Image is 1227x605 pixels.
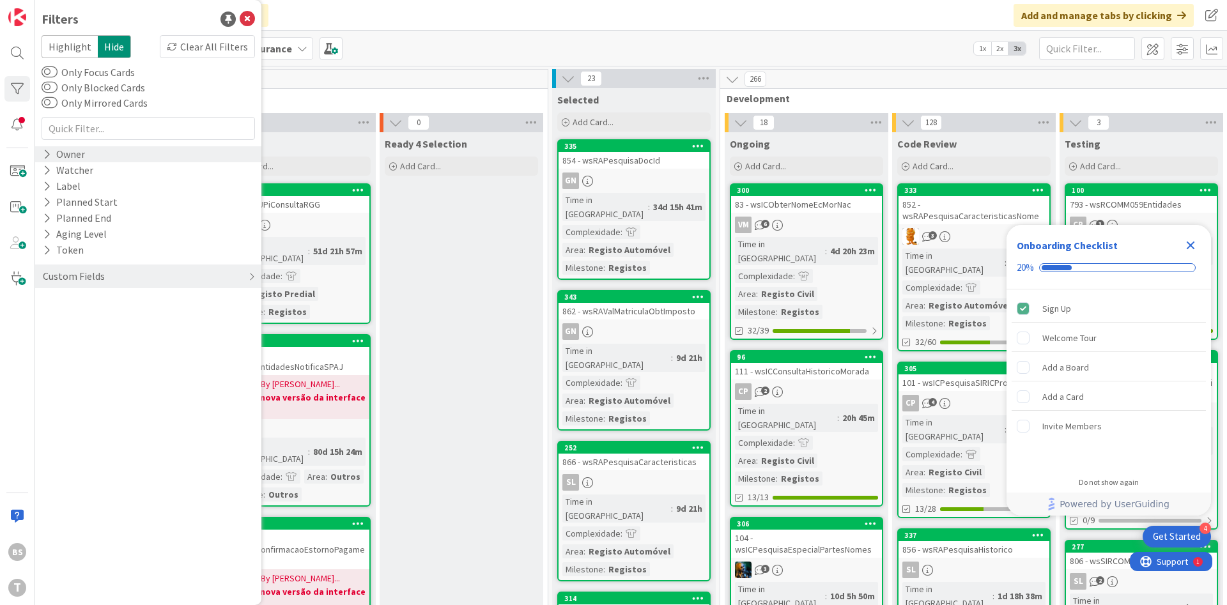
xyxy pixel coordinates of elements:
div: Registo Civil [758,454,817,468]
span: : [263,305,265,319]
div: Area [304,470,325,484]
span: : [308,244,310,258]
div: Sign Up [1042,301,1071,316]
div: Complexidade [902,447,961,461]
div: 369 [219,335,369,347]
div: Registo Automóvel [585,394,674,408]
div: Aging Level [42,226,108,242]
div: Milestone [562,562,603,576]
div: 252 [559,442,709,454]
div: Registos [605,562,650,576]
div: SL [1070,573,1086,590]
div: 233 [219,185,369,196]
div: 365 [224,519,369,528]
span: : [943,316,945,330]
span: : [776,471,778,486]
label: Only Blocked Cards [42,80,145,95]
div: GN [562,323,579,340]
span: : [825,244,827,258]
span: : [583,243,585,257]
a: 100793 - wsRCOMM059EntidadesCPTime in [GEOGRAPHIC_DATA]:14h 7mComplexidade:Area:Registo Comercial... [1065,183,1218,340]
span: Powered by UserGuiding [1060,496,1169,512]
div: Area [735,454,756,468]
div: 100 [1066,185,1217,196]
span: 3 [1088,115,1109,130]
div: Planned Start [42,194,119,210]
div: JC [731,562,882,578]
div: 343862 - wsRAValMatriculaObtImposto [559,291,709,319]
div: 80d 15h 24m [310,445,366,459]
a: 96111 - wsICConsultaHistoricoMoradaCPTime in [GEOGRAPHIC_DATA]:20h 45mComplexidade:Area:Registo C... [730,350,883,507]
span: 2x [991,42,1008,55]
div: Area [562,544,583,558]
div: Add a Board is incomplete. [1012,353,1206,381]
span: 23 [580,71,602,86]
div: Onboarding Checklist [1017,238,1118,253]
div: Registos [265,305,310,319]
span: : [825,589,827,603]
span: : [621,526,622,540]
div: CP [1066,217,1217,233]
div: CP [902,395,919,411]
span: : [621,376,622,390]
div: SL [1066,573,1217,590]
div: Checklist Container [1007,225,1211,516]
div: 806 - wsSIRCOMSicaeMotorDecisao [1066,553,1217,569]
div: SL [902,562,919,578]
span: Highlight [42,35,98,58]
div: 306 [731,518,882,530]
span: 2 [761,387,769,395]
div: GN [559,323,709,340]
span: : [943,483,945,497]
div: 300 [737,186,882,195]
div: 3691519 - prjSPAJ_EntidadesNotificaSPAJ [219,335,369,375]
div: SL [559,474,709,491]
div: 300 [731,185,882,196]
div: Time in [GEOGRAPHIC_DATA] [562,494,671,523]
span: Support [27,2,58,17]
div: BS [8,543,26,561]
div: Registo Civil [758,287,817,301]
div: 30083 - wsICObterNomeEcMorNac [731,185,882,213]
div: Open Get Started checklist, remaining modules: 4 [1143,526,1211,548]
div: 333 [899,185,1049,196]
div: Add a Card [1042,389,1084,404]
div: Time in [GEOGRAPHIC_DATA] [902,415,1005,443]
div: Time in [GEOGRAPHIC_DATA] [735,404,837,432]
div: 305101 - wsICPesquisaSIRICProcessos [899,363,1049,391]
div: 1519 - prjSPAJ_EntidadesNotificaSPAJ [219,347,369,375]
span: 32/60 [915,335,936,349]
div: 862 - wsRAValMatriculaObtImposto [559,303,709,319]
div: Time in [GEOGRAPHIC_DATA] [222,438,308,466]
div: 1 [66,5,70,15]
div: Footer [1007,493,1211,516]
span: 128 [920,115,942,130]
span: Code Review [897,137,957,150]
div: Sign Up is complete. [1012,295,1206,323]
div: 854 - wsRAPesquisaDocId [559,152,709,169]
div: 100793 - wsRCOMM059Entidades [1066,185,1217,213]
span: : [961,447,962,461]
div: 20% [1017,262,1034,273]
div: Milestone [562,261,603,275]
div: 365 [219,518,369,530]
div: Planned End [42,210,112,226]
a: Powered by UserGuiding [1013,493,1205,516]
div: Token [42,242,85,258]
div: Registo Automóvel [585,243,674,257]
div: 306104 - wsICPesquisaEspecialPartesNomes [731,518,882,558]
div: CP [899,395,1049,411]
div: Time in [GEOGRAPHIC_DATA] [562,193,648,221]
span: : [325,470,327,484]
div: Get Started [1153,530,1201,543]
div: 852 - wsRAPesquisaCaracteristicasNome [899,196,1049,224]
img: Visit kanbanzone.com [8,8,26,26]
span: : [603,261,605,275]
div: 277 [1072,542,1217,551]
span: : [281,269,282,283]
div: 101 - wsICPesquisaSIRICProcessos [899,374,1049,391]
div: Registo Automóvel [585,544,674,558]
span: : [1005,256,1007,270]
span: : [923,465,925,479]
div: Area [562,243,583,257]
